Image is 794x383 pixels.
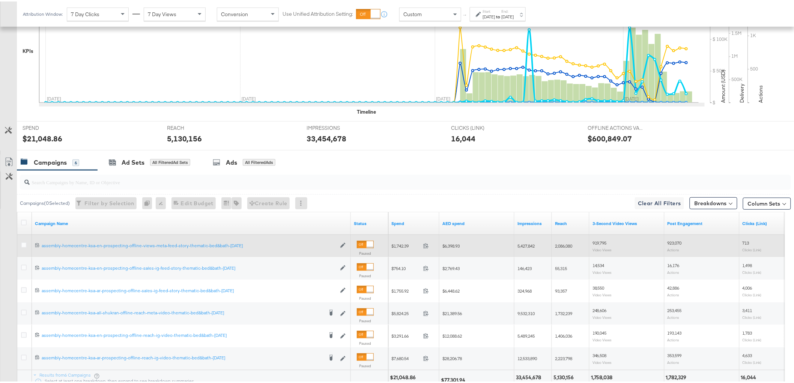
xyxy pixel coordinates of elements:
span: 4,006 [743,284,752,289]
span: 923,070 [668,239,682,244]
sub: Clicks (Link) [743,246,762,251]
a: assembly-homecentre-ksa-en-prospecting-offline-views-meta-feed-story-thematic-bed&bath-[DATE] [42,241,336,248]
span: 353,599 [668,351,682,357]
button: Column Sets [743,196,791,208]
button: Clear All Filters [635,196,684,208]
span: 12,533,890 [517,354,537,360]
span: REACH [167,123,223,130]
div: 16,044 [451,132,475,143]
sub: Video Views [592,359,612,363]
sub: Clicks (Link) [743,359,762,363]
div: $21,048.86 [390,372,418,380]
text: Amount (USD) [720,68,727,101]
span: $21,389.56 [442,309,462,315]
span: Clear All Filters [638,197,681,207]
span: $1,742.39 [391,242,420,247]
div: Campaigns [34,157,67,165]
div: All Filtered Ads [243,158,275,164]
div: $77,301.94 [441,375,468,382]
div: [DATE] [502,12,514,18]
label: Paused [357,362,374,367]
div: KPIs [23,46,33,53]
div: 5,130,156 [167,132,202,143]
div: 0 [142,196,156,208]
sub: Actions [668,246,680,251]
span: 7 Day Clicks [71,9,99,16]
sub: Clicks (Link) [743,291,762,296]
span: $28,206.78 [442,354,462,360]
a: Shows the current state of your Ad Campaign. [354,219,385,225]
span: 9,532,310 [517,309,535,315]
a: 3.6725 [442,219,511,225]
span: 146,423 [517,264,532,270]
span: $2,769.43 [442,264,460,270]
span: Conversion [221,9,248,16]
label: End: [502,8,514,12]
a: assembly-homecentre-ksa-ar-prospecting-offline-reach-ig-video-thematic-bed&bath-[DATE] [42,353,323,361]
div: Ad Sets [122,157,144,165]
a: assembly-homecentre-ksa-en-prospecting-offline-reach-ig-video-thematic-bed&bath-[DATE] [42,331,323,338]
span: ↑ [462,13,469,15]
label: Paused [357,339,374,344]
span: $754.10 [391,264,420,270]
span: 1,732,239 [555,309,572,315]
span: $6,398.93 [442,242,460,247]
span: 1,406,036 [555,332,572,337]
sub: Actions [668,359,680,363]
span: IMPRESSIONS [307,123,363,130]
label: Start: [483,8,495,12]
div: Ads [226,157,237,165]
div: $600,849.07 [588,132,632,143]
span: 93,357 [555,287,567,292]
a: The total amount spent to date. [391,219,436,225]
span: $1,755.92 [391,287,420,292]
div: Timeline [357,107,376,114]
span: CLICKS (LINK) [451,123,507,130]
div: $21,048.86 [23,132,62,143]
sub: Clicks (Link) [743,269,762,273]
div: 33,454,678 [307,132,346,143]
span: 14,534 [592,261,605,267]
sub: Video Views [592,336,612,341]
a: The number of people your ad was served to. [555,219,586,225]
sub: Clicks (Link) [743,314,762,318]
sub: Video Views [592,269,612,273]
div: 1,758,038 [591,372,615,380]
text: Actions [758,84,764,101]
span: 55,315 [555,264,567,270]
sub: Actions [668,336,680,341]
label: Use Unified Attribution Setting: [283,9,353,16]
span: 42,886 [668,284,680,289]
span: 324,968 [517,287,532,292]
sub: Actions [668,269,680,273]
label: Paused [357,272,374,277]
a: The number of times your ad was served. On mobile apps an ad is counted as served the first time ... [517,219,549,225]
span: 193,143 [668,329,682,334]
span: 253,455 [668,306,682,312]
label: Paused [357,317,374,322]
div: 1,782,329 [666,372,689,380]
span: $6,448.62 [442,287,460,292]
span: 1,783 [743,329,752,334]
span: $12,088.62 [442,332,462,337]
sub: Video Views [592,314,612,318]
div: assembly-homecentre-ksa-ar-prospecting-offline-sales-ig-feed-story-thematic-bed&bath-[DATE] [42,286,336,292]
span: 1,498 [743,261,752,267]
div: Attribution Window: [23,10,63,15]
div: 16,044 [741,372,759,380]
span: 2,086,080 [555,242,572,247]
span: 5,489,245 [517,332,535,337]
div: 5,130,156 [553,372,576,380]
div: 6 [72,158,79,165]
span: SPEND [23,123,79,130]
sub: Actions [668,291,680,296]
div: All Filtered Ad Sets [150,158,190,164]
label: Paused [357,294,374,299]
span: 713 [743,239,749,244]
div: assembly-homecentre-ksa-ar-prospecting-offline-reach-ig-video-thematic-bed&bath-[DATE] [42,353,323,359]
span: 346,508 [592,351,607,357]
input: Search Campaigns by Name, ID or Objective [30,170,720,185]
sub: Clicks (Link) [743,336,762,341]
a: assembly-homecentre-ksa-en-prospecting-offline-sales-ig-feed-story-thematic-bed&bath-[DATE] [42,264,336,270]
